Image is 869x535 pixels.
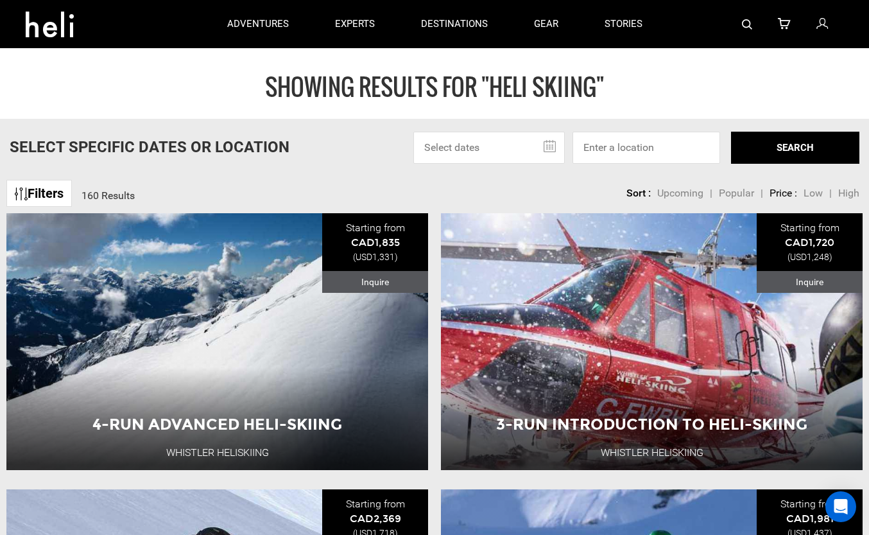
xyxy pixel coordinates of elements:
[731,132,859,164] button: SEARCH
[335,17,375,31] p: experts
[710,186,712,201] li: |
[6,180,72,207] a: Filters
[742,19,752,30] img: search-bar-icon.svg
[82,189,135,202] span: 160 Results
[838,187,859,199] span: High
[421,17,488,31] p: destinations
[10,136,289,158] p: Select Specific Dates Or Location
[227,17,289,31] p: adventures
[15,188,28,200] img: btn-icon.svg
[719,187,754,199] span: Popular
[657,187,703,199] span: Upcoming
[413,132,565,164] input: Select dates
[829,186,832,201] li: |
[572,132,720,164] input: Enter a location
[825,491,856,522] div: Open Intercom Messenger
[804,187,823,199] span: Low
[761,186,763,201] li: |
[770,186,797,201] li: Price :
[626,186,651,201] li: Sort :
